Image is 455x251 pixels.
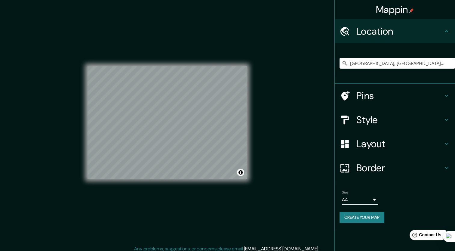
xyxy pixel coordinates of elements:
img: pin-icon.png [409,8,414,13]
div: Pins [335,84,455,108]
div: Border [335,156,455,180]
button: Toggle attribution [237,169,244,176]
div: A4 [342,195,378,205]
h4: Border [356,162,443,174]
div: Style [335,108,455,132]
div: Location [335,19,455,43]
h4: Location [356,25,443,37]
iframe: Help widget launcher [401,228,448,244]
div: Layout [335,132,455,156]
canvas: Map [88,66,247,179]
h4: Pins [356,90,443,102]
h4: Layout [356,138,443,150]
h4: Mappin [376,4,414,16]
button: Create your map [340,212,384,223]
h4: Style [356,114,443,126]
input: Pick your city or area [340,58,455,69]
label: Size [342,190,348,195]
